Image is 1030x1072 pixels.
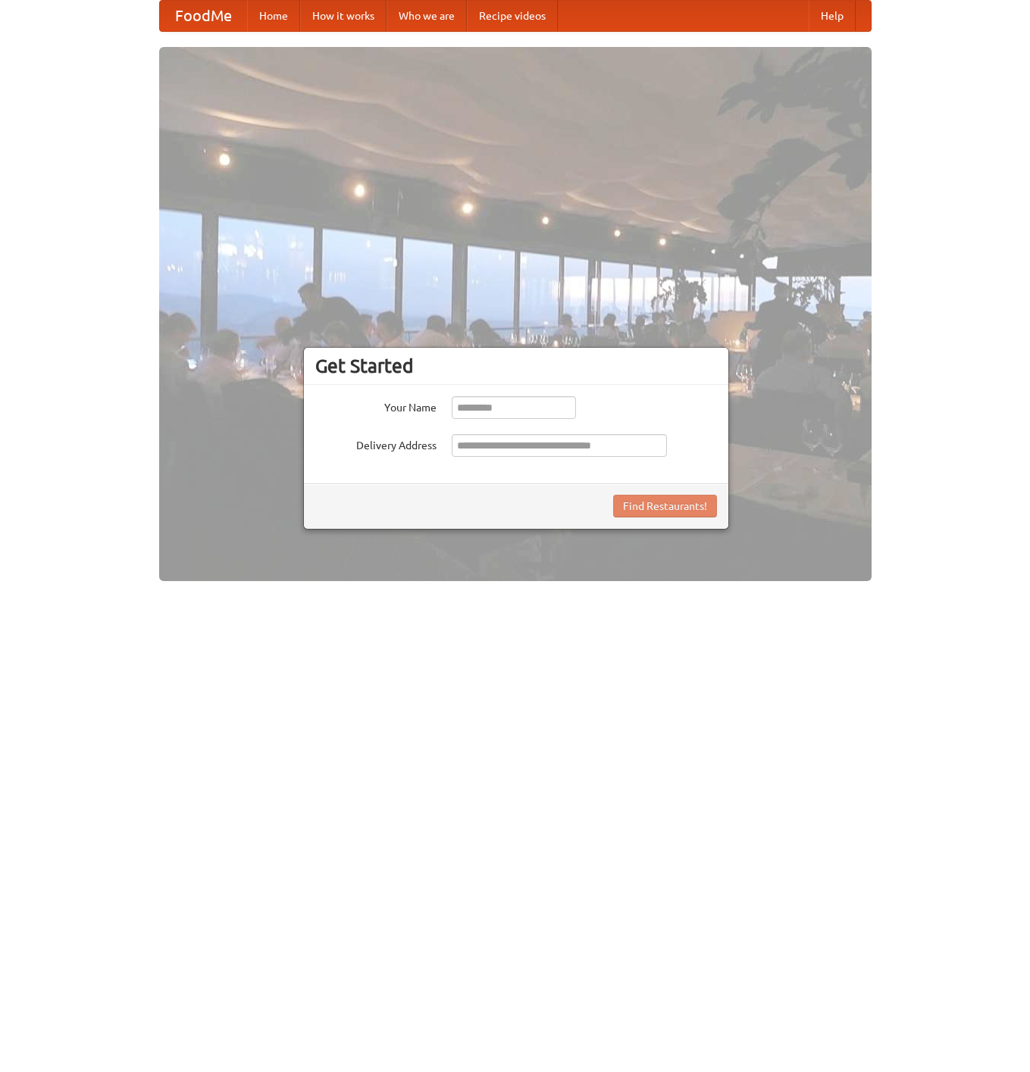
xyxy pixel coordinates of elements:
[315,396,437,415] label: Your Name
[300,1,387,31] a: How it works
[315,355,717,377] h3: Get Started
[809,1,856,31] a: Help
[613,495,717,517] button: Find Restaurants!
[387,1,467,31] a: Who we are
[247,1,300,31] a: Home
[160,1,247,31] a: FoodMe
[315,434,437,453] label: Delivery Address
[467,1,558,31] a: Recipe videos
